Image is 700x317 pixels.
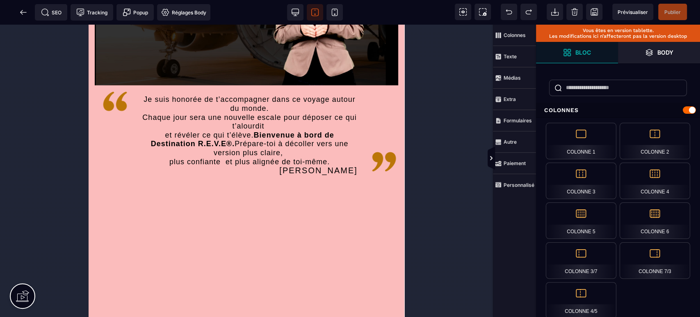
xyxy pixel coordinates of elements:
[536,146,544,171] span: Afficher les vues
[504,182,534,188] strong: Personnalisé
[546,163,616,199] div: Colonne 3
[618,42,700,63] span: Ouvrir les calques
[620,123,690,159] div: Colonne 2
[76,8,107,16] span: Tracking
[493,25,536,46] span: Colonnes
[493,110,536,131] span: Formulaires
[191,141,269,150] span: [PERSON_NAME]
[501,4,517,20] span: Défaire
[504,160,526,166] strong: Paiement
[12,62,41,91] img: 350c7c7617ca95c537690df346d67171_quote-5739394-BB7507.png
[546,242,616,279] div: Colonne 3/7
[15,4,32,21] span: Retour
[504,32,526,38] strong: Colonnes
[620,202,690,239] div: Colonne 6
[546,202,616,239] div: Colonne 5
[287,4,303,21] span: Voir bureau
[493,46,536,67] span: Texte
[474,4,491,20] span: Capture d'écran
[326,4,343,21] span: Voir mobile
[157,4,210,21] span: Favicon
[455,4,471,20] span: Voir les composants
[536,42,618,63] span: Ouvrir les blocs
[307,4,323,21] span: Voir tablette
[41,8,62,16] span: SEO
[493,131,536,153] span: Autre
[493,89,536,110] span: Extra
[53,69,269,153] text: Je suis honorée de t’accompagner dans ce voyage autour du monde. Chaque jour sera une nouvelle es...
[504,96,516,102] strong: Extra
[575,49,591,55] strong: Bloc
[493,174,536,195] span: Personnalisé
[520,4,537,20] span: Rétablir
[504,75,521,81] strong: Médias
[658,4,687,20] span: Enregistrer le contenu
[620,242,690,279] div: Colonne 7/3
[586,4,602,20] span: Enregistrer
[35,4,67,21] span: Métadata SEO
[161,8,206,16] span: Réglages Body
[620,163,690,199] div: Colonne 4
[493,67,536,89] span: Médias
[123,8,148,16] span: Popup
[657,49,673,55] strong: Body
[504,117,532,124] strong: Formulaires
[536,103,700,118] div: Colonnes
[504,53,517,60] strong: Texte
[116,4,154,21] span: Créer une alerte modale
[618,9,648,15] span: Prévisualiser
[547,4,563,20] span: Importer
[71,4,113,21] span: Code de suivi
[546,123,616,159] div: Colonne 1
[493,153,536,174] span: Paiement
[566,4,583,20] span: Nettoyage
[612,4,653,20] span: Aperçu
[540,28,696,33] p: Vous êtes en version tablette.
[504,139,517,145] strong: Autre
[62,106,248,124] b: Bienvenue à bord de Destination R.E.V.E®.
[281,123,310,151] img: 38f5dc10d7a7e88d06699bd148efb11e_quote-5739394-BB7507_-_Copie.png
[664,9,681,15] span: Publier
[540,33,696,39] p: Les modifications ici n’affecteront pas la version desktop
